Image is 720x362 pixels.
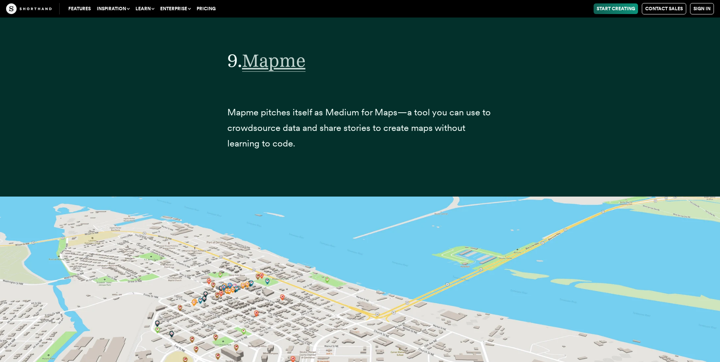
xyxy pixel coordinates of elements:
[157,3,194,14] button: Enterprise
[242,49,306,71] a: Mapme
[132,3,157,14] button: Learn
[642,3,686,14] a: Contact Sales
[6,3,52,14] img: The Craft
[594,3,638,14] a: Start Creating
[227,107,491,149] span: Mapme pitches itself as Medium for Maps—a tool you can use to crowdsource data and share stories ...
[94,3,132,14] button: Inspiration
[242,49,306,72] span: Mapme
[227,49,242,71] span: 9.
[194,3,219,14] a: Pricing
[65,3,94,14] a: Features
[690,3,714,14] a: Sign in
